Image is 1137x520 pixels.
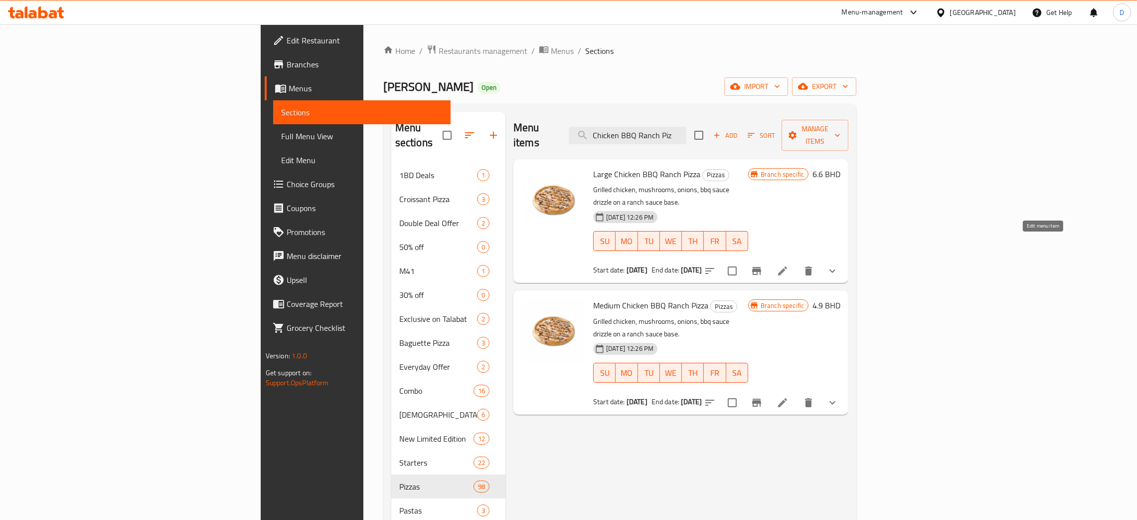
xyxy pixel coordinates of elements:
span: [DATE] 12:26 PM [602,344,657,353]
span: Open [478,83,500,92]
span: Restaurants management [439,45,527,57]
span: 98 [474,482,489,492]
p: Grilled chicken, mushrooms, onions, bbq sauce drizzle on a ranch sauce base. [593,184,748,209]
div: Everyday Offer2 [391,355,505,379]
button: Add [709,128,741,143]
div: Pizzas98 [391,475,505,499]
b: [DATE] [681,395,702,408]
span: Select to update [722,392,743,413]
button: delete [797,259,820,283]
span: Add [712,130,739,141]
span: 6 [478,410,489,420]
div: items [477,169,489,181]
div: items [477,409,489,421]
span: D [1120,7,1124,18]
button: SA [726,231,748,251]
span: Combo [399,385,474,397]
span: Sort sections [458,123,482,147]
span: Pizzas [703,169,729,181]
img: Large Chicken BBQ Ranch Pizza [521,167,585,231]
span: Menu disclaimer [287,250,443,262]
div: Starters [399,457,474,469]
span: WE [664,234,678,249]
span: 30% off [399,289,477,301]
div: 1BD Deals [399,169,477,181]
a: Edit Menu [273,148,451,172]
button: SU [593,363,616,383]
span: Exclusive on Talabat [399,313,477,325]
span: 50% off [399,241,477,253]
span: [DATE] 12:26 PM [602,213,657,222]
svg: Show Choices [826,397,838,409]
button: show more [820,259,844,283]
a: Edit Restaurant [265,28,451,52]
span: 3 [478,506,489,516]
span: Select all sections [437,125,458,146]
h6: 6.6 BHD [812,167,840,181]
a: Menus [539,44,574,57]
span: Branch specific [757,170,808,179]
a: Support.OpsPlatform [266,376,329,389]
span: Medium Chicken BBQ Ranch Pizza [593,298,708,313]
span: Select section [688,125,709,146]
span: SA [730,366,744,380]
a: Promotions [265,220,451,244]
span: FR [708,366,722,380]
span: Upsell [287,274,443,286]
span: 0 [478,290,489,300]
div: Everyday Offer [399,361,477,373]
div: 1BD Deals1 [391,163,505,187]
span: 0 [478,243,489,252]
p: Grilled chicken, mushrooms, onions, bbq sauce drizzle on a ranch sauce base. [593,315,748,340]
button: TU [638,231,660,251]
div: items [477,313,489,325]
span: Sort items [741,128,782,143]
div: Pizzas [710,300,737,312]
div: Open [478,82,500,94]
a: Coverage Report [265,292,451,316]
span: Start date: [593,263,625,276]
div: items [474,385,489,397]
div: Croissant Pizza3 [391,187,505,211]
div: Exclusive on Talabat2 [391,307,505,331]
b: [DATE] [627,395,648,408]
span: Menus [551,45,574,57]
button: TH [682,231,704,251]
button: MO [616,363,638,383]
span: Sections [281,106,443,118]
div: M41 [399,265,477,277]
div: [GEOGRAPHIC_DATA] [950,7,1016,18]
div: Papadias [399,409,477,421]
span: Baguette Pizza [399,337,477,349]
div: Combo16 [391,379,505,403]
div: [DEMOGRAPHIC_DATA]6 [391,403,505,427]
span: WE [664,366,678,380]
span: export [800,80,848,93]
img: Medium Chicken BBQ Ranch Pizza [521,298,585,362]
span: New Limited Edition [399,433,474,445]
h6: 4.9 BHD [812,298,840,312]
button: Manage items [782,120,848,151]
div: Menu-management [842,6,903,18]
span: Edit Menu [281,154,443,166]
div: Double Deal Offer [399,217,477,229]
span: 1 [478,171,489,180]
div: items [474,481,489,493]
span: Croissant Pizza [399,193,477,205]
span: Sections [585,45,614,57]
div: items [477,361,489,373]
span: Branches [287,58,443,70]
span: TH [686,234,700,249]
button: sort-choices [698,259,722,283]
div: M411 [391,259,505,283]
span: 22 [474,458,489,468]
span: [PERSON_NAME] [383,75,474,98]
span: Add item [709,128,741,143]
span: End date: [651,263,679,276]
span: Coverage Report [287,298,443,310]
